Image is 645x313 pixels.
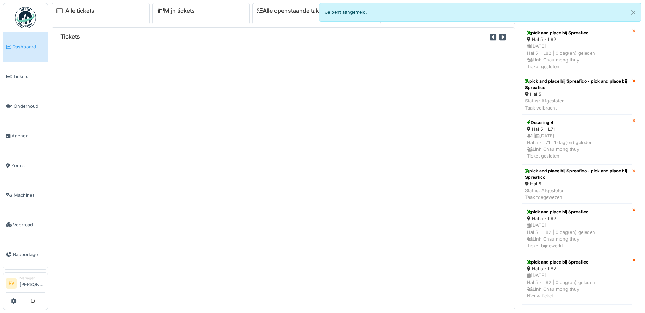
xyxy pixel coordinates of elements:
a: Dashboard [3,32,48,62]
span: Machines [14,192,45,199]
div: [DATE] Hal 5 - L82 | 0 dag(en) geleden Linh Chau mong thuy Nieuw ticket [527,272,628,299]
a: pick and place bij Spreafico Hal 5 - L82 [DATE]Hal 5 - L82 | 0 dag(en) geleden Linh Chau mong thu... [522,204,632,254]
div: pick and place bij Spreafico - pick and place bij Spreafico [525,168,629,181]
span: Onderhoud [14,103,45,110]
a: Rapportage [3,240,48,269]
div: Status: Afgesloten Taak toegewezen [525,187,629,201]
span: Agenda [12,132,45,139]
a: pick and place bij Spreafico Hal 5 - L82 [DATE]Hal 5 - L82 | 0 dag(en) geleden Linh Chau mong thu... [522,25,632,75]
div: Je bent aangemeld. [319,3,641,22]
a: Onderhoud [3,91,48,121]
a: Alle openstaande taken [257,7,326,14]
a: Agenda [3,121,48,151]
a: pick and place bij Spreafico - pick and place bij Spreafico Hal 5 Status: AfgeslotenTaak toegewezen [522,165,632,204]
div: [DATE] Hal 5 - L82 | 0 dag(en) geleden Linh Chau mong thuy Ticket gesloten [527,43,628,70]
div: Hal 5 [525,181,629,187]
li: [PERSON_NAME] [19,276,45,291]
a: Voorraad [3,210,48,240]
span: Voorraad [13,222,45,228]
div: Hal 5 - L82 [527,265,628,272]
div: pick and place bij Spreafico [527,209,628,215]
div: [DATE] Hal 5 - L82 | 0 dag(en) geleden Linh Chau mong thuy Ticket bijgewerkt [527,222,628,249]
h6: Tickets [60,33,80,40]
a: Machines [3,181,48,210]
div: Dosering 4 [527,119,628,126]
div: pick and place bij Spreafico [527,30,628,36]
div: Hal 5 - L82 [527,215,628,222]
span: Zones [11,162,45,169]
div: pick and place bij Spreafico - pick and place bij Spreafico [525,78,629,91]
div: 1 | [DATE] Hal 5 - L71 | 1 dag(en) geleden Linh Chau mong thuy Ticket gesloten [527,132,628,160]
div: Hal 5 [525,91,629,98]
a: Zones [3,151,48,181]
span: Dashboard [12,43,45,50]
a: RV Manager[PERSON_NAME] [6,276,45,293]
img: Badge_color-CXgf-gQk.svg [15,7,36,28]
div: pick and place bij Spreafico [527,259,628,265]
span: Rapportage [13,251,45,258]
a: Tickets [3,62,48,91]
button: Close [625,3,641,22]
div: Hal 5 - L82 [527,36,628,43]
li: RV [6,278,17,289]
div: Hal 5 - L71 [527,126,628,132]
a: Alle tickets [65,7,94,14]
div: Manager [19,276,45,281]
span: Tickets [13,73,45,80]
a: pick and place bij Spreafico - pick and place bij Spreafico Hal 5 Status: AfgeslotenTaak volbracht [522,75,632,114]
div: Status: Afgesloten Taak volbracht [525,98,629,111]
a: pick and place bij Spreafico Hal 5 - L82 [DATE]Hal 5 - L82 | 0 dag(en) geleden Linh Chau mong thu... [522,254,632,304]
a: Dosering 4 Hal 5 - L71 1 |[DATE]Hal 5 - L71 | 1 dag(en) geleden Linh Chau mong thuyTicket gesloten [522,114,632,165]
a: Mijn tickets [157,7,195,14]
